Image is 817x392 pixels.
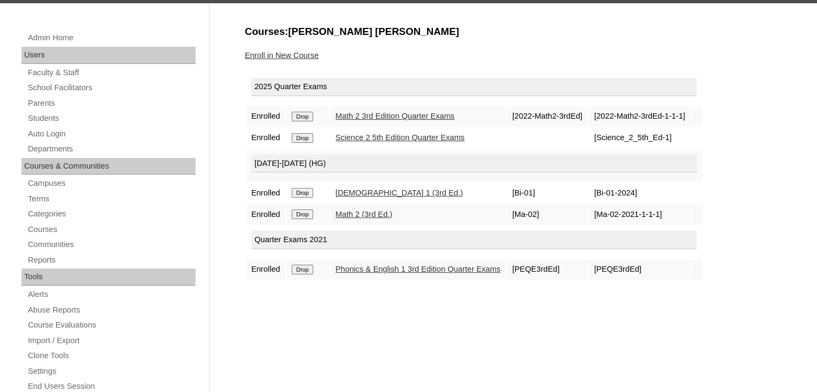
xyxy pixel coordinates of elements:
a: Science 2 5th Edition Quarter Exams [336,133,465,142]
a: Terms [27,192,196,206]
td: Enrolled [246,183,286,203]
td: Enrolled [246,106,286,127]
div: Quarter Exams 2021 [251,231,697,249]
div: Courses & Communities [21,158,196,175]
a: Clone Tools [27,349,196,362]
div: Users [21,47,196,64]
a: Alerts [27,288,196,301]
a: Campuses [27,177,196,190]
td: [2022-Math2-3rdEd-1-1-1] [589,106,690,127]
td: [Ma-02-2021-1-1-1] [589,204,690,224]
a: Courses [27,223,196,236]
a: Math 2 3rd Edition Quarter Exams [336,112,455,120]
td: Enrolled [246,128,286,148]
td: [2022-Math2-3rdEd] [507,106,588,127]
a: Abuse Reports [27,303,196,317]
a: Categories [27,207,196,221]
div: 2025 Quarter Exams [251,78,697,96]
a: Course Evaluations [27,318,196,332]
a: Phonics & English 1 3rd Edition Quarter Exams [336,265,501,273]
a: Auto Login [27,127,196,141]
input: Drop [292,209,313,219]
input: Drop [292,133,313,143]
td: Enrolled [246,204,286,224]
a: Faculty & Staff [27,66,196,79]
a: Departments [27,142,196,156]
td: [Bi-01] [507,183,588,203]
a: [DEMOGRAPHIC_DATA] 1 (3rd Ed.) [336,188,463,197]
a: Students [27,112,196,125]
td: [Bi-01-2024] [589,183,690,203]
td: [Science_2_5th_Ed-1] [589,128,690,148]
a: Reports [27,253,196,267]
td: Enrolled [246,259,286,280]
div: [DATE]-[DATE] (HG) [251,155,697,173]
a: Import / Export [27,334,196,347]
a: Math 2 (3rd Ed.) [336,210,393,219]
a: Enroll in New Course [245,51,319,60]
a: Parents [27,97,196,110]
input: Drop [292,188,313,198]
td: [PEQE3rdEd] [507,259,588,280]
div: Tools [21,268,196,286]
a: Admin Home [27,31,196,45]
a: School Facilitators [27,81,196,95]
a: Settings [27,365,196,378]
input: Drop [292,265,313,274]
td: [PEQE3rdEd] [589,259,690,280]
td: [Ma-02] [507,204,588,224]
a: Communities [27,238,196,251]
h3: Courses:[PERSON_NAME] [PERSON_NAME] [245,25,777,39]
input: Drop [292,112,313,121]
